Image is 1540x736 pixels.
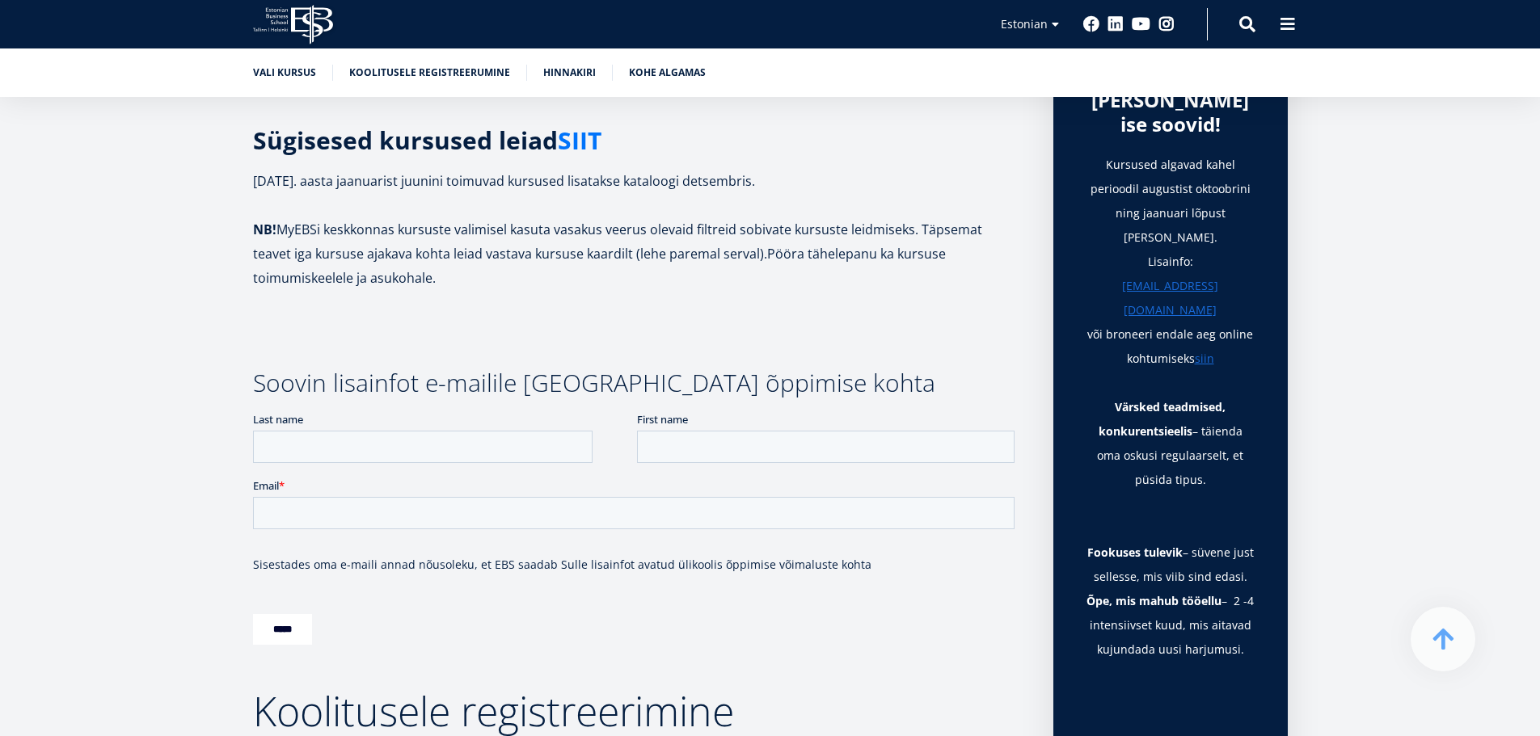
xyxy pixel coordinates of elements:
[1086,395,1255,492] p: – täienda oma oskusi regulaarselt, et püsida tipus.
[1132,16,1150,32] a: Youtube
[1086,540,1255,589] h1: – süvene just sellesse, mis viib sind edasi.
[558,128,601,153] a: SIIT
[1083,16,1099,32] a: Facebook
[253,65,316,81] a: Vali kursus
[253,371,1021,395] h3: Soovin lisainfot e-mailile [GEOGRAPHIC_DATA] õppimise kohta
[1087,545,1183,560] strong: Fookuses tulevik
[1086,589,1255,662] p: – 2 -4 intensiivset kuud, mis aitavad kujundada uusi harjumusi.
[1099,399,1226,439] strong: Värsked teadmised, konkurentsieelis
[1086,593,1221,608] strong: Õpe, mis mahub tööellu
[1158,16,1175,32] a: Instagram
[543,65,596,81] a: Hinnakiri
[253,221,276,238] strong: NB!
[1086,64,1255,137] div: Tule õpi just [PERSON_NAME] ise soovid!
[629,65,706,81] a: Kohe algamas
[253,124,601,157] strong: Sügisesed kursused leiad
[1195,347,1214,371] a: siin
[253,411,1021,658] iframe: Form 0
[253,169,1021,290] p: [DATE]. aasta jaanuarist juunini toimuvad kursused lisatakse kataloogi detsembris. MyEBSi keskkon...
[349,65,510,81] a: Koolitusele registreerumine
[1086,153,1255,395] h1: Kursused algavad kahel perioodil augustist oktoobrini ning jaanuari lõpust [PERSON_NAME]. Lisainf...
[253,691,1021,731] h2: Koolitusele registreerimine
[1086,274,1255,322] a: [EMAIL_ADDRESS][DOMAIN_NAME]
[1108,16,1124,32] a: Linkedin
